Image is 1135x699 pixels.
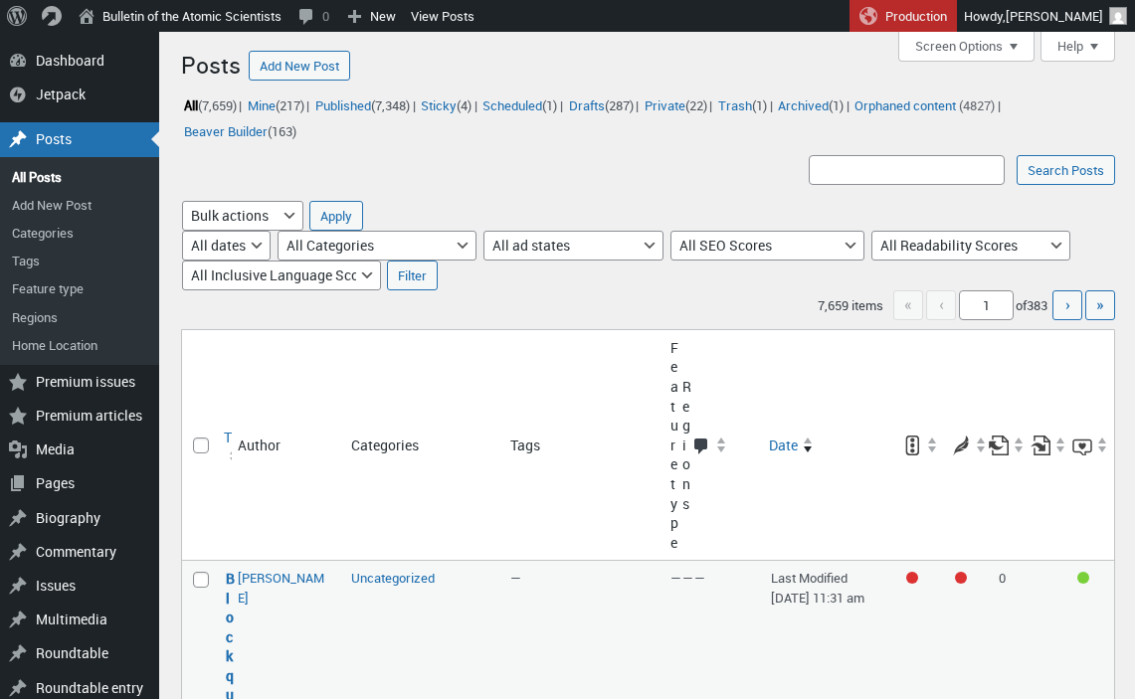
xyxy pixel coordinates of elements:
a: Drafts(287) [566,93,636,116]
button: Help [1040,32,1115,62]
th: Regions [672,330,684,562]
a: Orphaned content [852,93,959,116]
span: (7,659) [198,96,237,114]
span: (217) [276,96,304,114]
li: | [566,92,639,118]
span: (163) [268,122,296,140]
a: SEO score [891,428,939,463]
th: Author [228,330,341,562]
span: 7,659 items [818,296,883,314]
span: Comments [692,437,711,457]
span: » [1096,293,1104,315]
span: [PERSON_NAME] [1006,7,1103,25]
li: | [312,92,415,118]
span: Title [224,428,252,447]
li: | [245,92,309,118]
a: Comments Sort ascending. [684,428,761,463]
span: — [682,569,693,587]
a: Date [761,428,891,463]
div: Good [1077,572,1089,584]
a: Last page [1085,290,1115,320]
h1: Posts [181,42,241,85]
a: Readability score [940,428,988,463]
span: (1) [542,96,557,114]
input: Apply [309,201,363,231]
a: Uncategorized [351,569,435,587]
span: (1) [752,96,767,114]
li: | [642,92,712,118]
a: Archived(1) [776,93,847,116]
div: Focus keyphrase not set [906,572,918,584]
a: Received internal links [1031,428,1067,463]
a: All(7,659) [181,93,239,116]
a: [PERSON_NAME] [238,569,324,607]
span: ‹ [926,290,956,320]
span: (4) [457,96,472,114]
span: › [1065,293,1070,315]
a: Inclusive language score [1072,428,1109,463]
span: — [510,569,521,587]
li: | [715,92,772,118]
a: Sticky(4) [419,93,474,116]
span: (287) [605,96,634,114]
li: | [776,92,850,118]
input: Search Posts [1017,155,1115,185]
span: (22) [685,96,707,114]
a: Trash(1) [715,93,769,116]
a: Title [216,420,232,471]
a: Next page [1052,290,1082,320]
li: | [480,92,563,118]
th: Categories [341,330,501,562]
div: Needs improvement [955,572,967,584]
span: (7,348) [371,96,410,114]
li: | [181,92,242,118]
span: — [694,569,705,587]
a: Private(22) [642,93,709,116]
a: Outgoing internal links [989,428,1026,463]
span: (1) [829,96,844,114]
span: Date [769,436,798,455]
span: — [670,569,681,587]
input: Filter [387,261,438,290]
a: Add New Post [249,51,350,81]
button: Screen Options [898,32,1035,62]
a: Beaver Builder(163) [181,119,298,142]
a: Mine(217) [245,93,306,116]
li: | [419,92,477,118]
li: (4827) [852,92,995,118]
span: 383 [1027,296,1047,314]
a: Scheduled(1) [480,93,560,116]
th: Tags [500,330,661,562]
span: of [1016,296,1049,314]
span: « [893,290,923,320]
th: Feature type [661,330,672,562]
a: Published(7,348) [312,93,412,116]
ul: | [181,92,1115,144]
